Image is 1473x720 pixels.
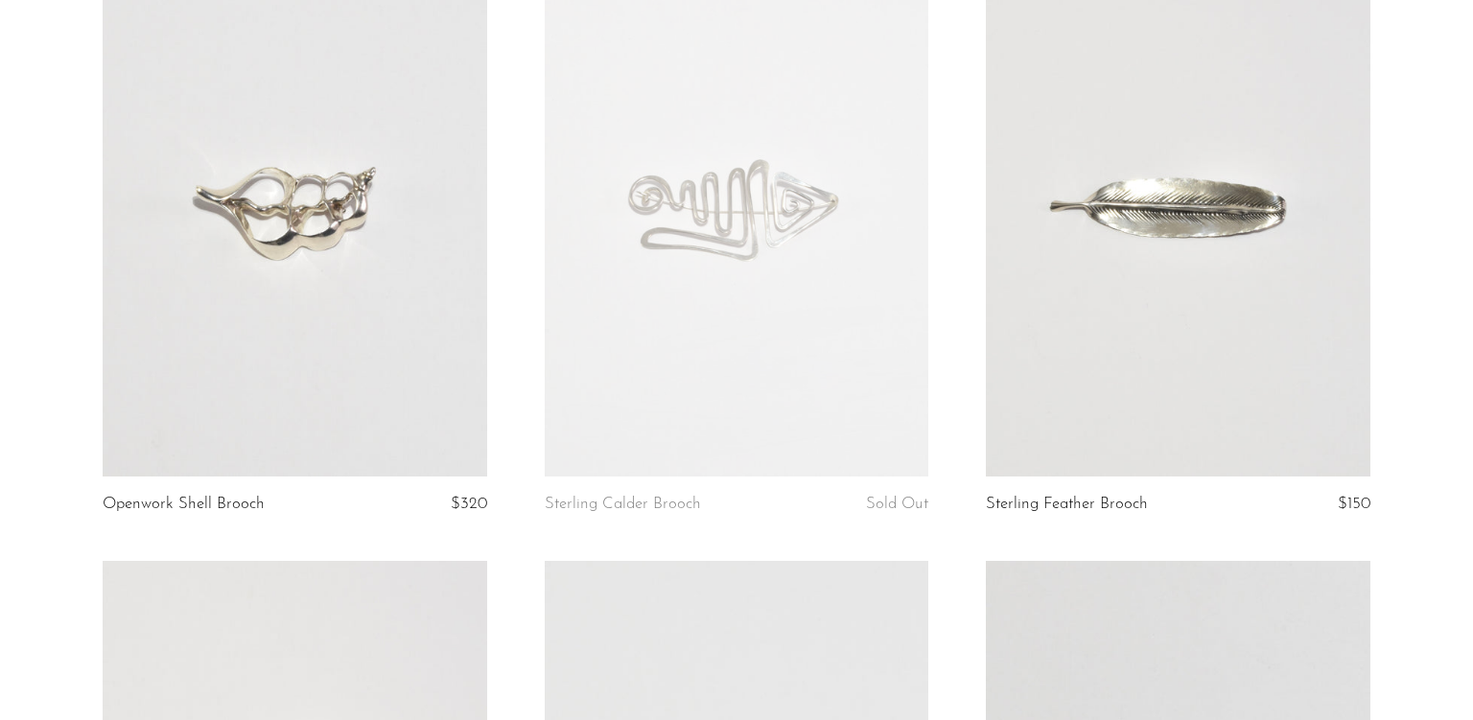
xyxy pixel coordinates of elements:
span: $150 [1338,496,1370,512]
a: Sterling Feather Brooch [986,496,1148,513]
a: Openwork Shell Brooch [103,496,265,513]
span: $320 [451,496,487,512]
a: Sterling Calder Brooch [545,496,701,513]
span: Sold Out [866,496,928,512]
